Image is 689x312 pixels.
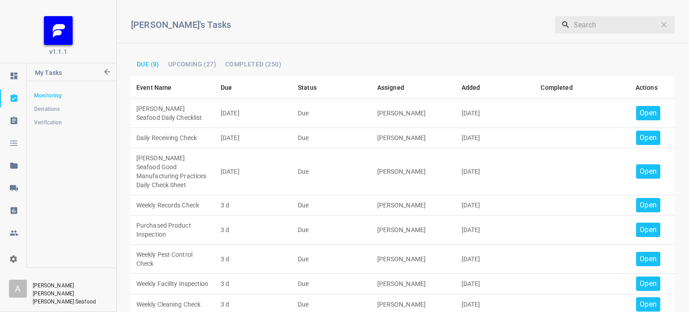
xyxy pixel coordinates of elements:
[377,82,404,93] div: Assigned
[456,245,536,274] td: [DATE]
[221,82,244,93] span: Due
[636,131,660,145] button: Open
[640,224,657,235] p: Open
[133,58,163,70] button: Due (8)
[636,252,660,266] button: Open
[462,82,480,93] div: Added
[33,298,105,306] p: [PERSON_NAME] Seafood
[372,215,456,245] td: [PERSON_NAME]
[636,198,660,212] button: Open
[292,99,372,128] td: Due
[456,274,536,294] td: [DATE]
[292,128,372,148] td: Due
[372,99,456,128] td: [PERSON_NAME]
[372,245,456,274] td: [PERSON_NAME]
[541,82,572,93] div: Completed
[215,99,292,128] td: [DATE]
[131,128,215,148] td: Daily Receiving Check
[456,148,536,195] td: [DATE]
[215,245,292,274] td: 3 d
[372,274,456,294] td: [PERSON_NAME]
[640,200,657,211] p: Open
[372,148,456,195] td: [PERSON_NAME]
[131,245,215,274] td: Weekly Pest Control Check
[640,132,657,143] p: Open
[298,82,317,93] div: Status
[640,278,657,289] p: Open
[541,82,584,93] span: Completed
[136,82,172,93] div: Event Name
[215,274,292,294] td: 3 d
[292,245,372,274] td: Due
[131,274,215,294] td: Weekly Facility Inspection
[27,87,116,105] a: Monitoring
[640,254,657,264] p: Open
[222,58,285,70] button: Completed (250)
[636,106,660,120] button: Open
[215,128,292,148] td: [DATE]
[372,195,456,215] td: [PERSON_NAME]
[137,61,159,67] span: Due (8)
[456,99,536,128] td: [DATE]
[34,105,109,114] span: Deviations
[292,195,372,215] td: Due
[292,215,372,245] td: Due
[292,148,372,195] td: Due
[165,58,220,70] button: Upcoming (27)
[456,215,536,245] td: [DATE]
[636,164,660,179] button: Open
[636,223,660,237] button: Open
[462,82,492,93] span: Added
[456,128,536,148] td: [DATE]
[221,82,232,93] div: Due
[377,82,416,93] span: Assigned
[131,18,484,32] h6: [PERSON_NAME]'s Tasks
[34,91,109,100] span: Monitoring
[131,148,215,195] td: [PERSON_NAME] Seafood Good Manufacturing Practices Daily Check Sheet
[49,47,67,56] span: v1.1.1
[372,128,456,148] td: [PERSON_NAME]
[215,148,292,195] td: [DATE]
[136,82,183,93] span: Event Name
[27,114,116,132] a: Verification
[636,277,660,291] button: Open
[298,82,328,93] span: Status
[640,299,657,310] p: Open
[640,108,657,119] p: Open
[131,215,215,245] td: Purchased Product Inspection
[215,195,292,215] td: 3 d
[292,274,372,294] td: Due
[168,61,216,67] span: Upcoming (27)
[215,215,292,245] td: 3 d
[131,99,215,128] td: [PERSON_NAME] Seafood Daily Checklist
[9,280,27,298] div: A
[561,20,570,29] svg: Search
[33,281,107,298] p: [PERSON_NAME] [PERSON_NAME]
[131,195,215,215] td: Weekly Records Check
[225,61,281,67] span: Completed (250)
[44,16,73,45] img: FB_Logo_Reversed_RGB_Icon.895fbf61.png
[35,63,102,85] p: My Tasks
[27,100,116,118] a: Deviations
[456,195,536,215] td: [DATE]
[574,16,656,34] input: Search
[34,118,109,127] span: Verification
[636,297,660,312] button: Open
[640,166,657,177] p: Open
